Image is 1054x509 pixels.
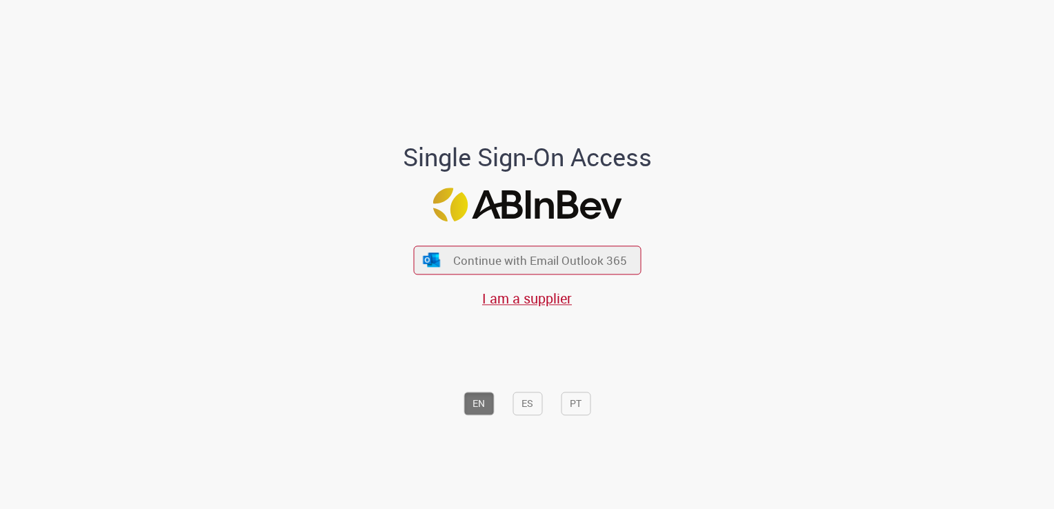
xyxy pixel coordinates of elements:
h1: Single Sign-On Access [336,143,719,171]
span: Continue with Email Outlook 365 [453,252,627,268]
button: PT [561,392,590,416]
img: Logo ABInBev [432,188,622,221]
a: I am a supplier [482,289,572,308]
button: ES [513,392,542,416]
button: ícone Azure/Microsoft 360 Continue with Email Outlook 365 [413,246,641,275]
img: ícone Azure/Microsoft 360 [422,252,441,267]
button: EN [464,392,494,416]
